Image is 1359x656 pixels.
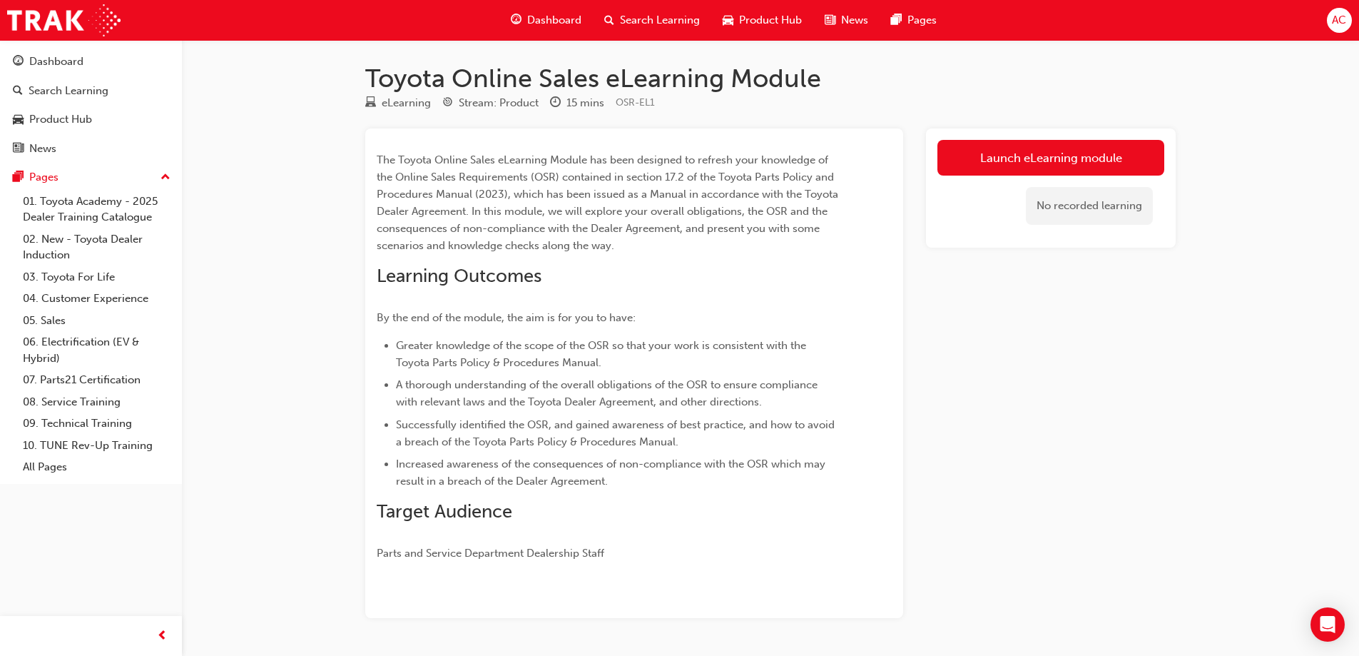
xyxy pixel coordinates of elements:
img: Trak [7,4,121,36]
span: pages-icon [891,11,902,29]
h1: Toyota Online Sales eLearning Module [365,63,1176,94]
div: Dashboard [29,54,83,70]
div: Type [365,94,431,112]
span: search-icon [13,85,23,98]
button: AC [1327,8,1352,33]
a: Search Learning [6,78,176,104]
div: Stream [442,94,539,112]
button: Pages [6,164,176,191]
a: All Pages [17,456,176,478]
a: 04. Customer Experience [17,288,176,310]
a: Dashboard [6,49,176,75]
span: guage-icon [511,11,521,29]
a: 05. Sales [17,310,176,332]
span: guage-icon [13,56,24,69]
a: Product Hub [6,106,176,133]
span: Successfully identified the OSR, and gained awareness of best practice, and how to avoid a breach... [396,418,838,448]
a: car-iconProduct Hub [711,6,813,35]
span: Learning resource code [616,96,655,109]
a: 07. Parts21 Certification [17,369,176,391]
span: news-icon [13,143,24,156]
span: A thorough understanding of the overall obligations of the OSR to ensure compliance with relevant... [396,378,820,408]
span: Increased awareness of the consequences of non-compliance with the OSR which may result in a brea... [396,458,828,488]
span: By the end of the module, the aim is for you to have: [377,311,636,324]
span: AC [1332,12,1346,29]
div: Product Hub [29,111,92,128]
a: search-iconSearch Learning [593,6,711,35]
span: news-icon [825,11,835,29]
span: target-icon [442,97,453,110]
span: Target Audience [377,500,512,523]
span: Pages [907,12,937,29]
span: The Toyota Online Sales eLearning Module has been designed to refresh your knowledge of the Onlin... [377,153,841,252]
span: Greater knowledge of the scope of the OSR so that your work is consistent with the Toyota Parts P... [396,339,809,369]
a: 02. New - Toyota Dealer Induction [17,228,176,266]
a: news-iconNews [813,6,880,35]
a: 08. Service Training [17,391,176,413]
div: Open Intercom Messenger [1310,607,1345,642]
div: Pages [29,169,58,186]
span: Learning Outcomes [377,265,541,287]
div: Search Learning [29,83,108,99]
a: pages-iconPages [880,6,948,35]
span: car-icon [13,113,24,126]
button: DashboardSearch LearningProduct HubNews [6,46,176,164]
div: 15 mins [566,95,604,111]
span: car-icon [723,11,733,29]
span: News [841,12,868,29]
span: prev-icon [157,627,168,645]
a: 10. TUNE Rev-Up Training [17,435,176,457]
div: No recorded learning [1026,187,1153,225]
div: News [29,141,56,157]
span: learningResourceType_ELEARNING-icon [365,97,376,110]
span: search-icon [604,11,614,29]
a: Launch eLearning module [937,140,1164,176]
a: 09. Technical Training [17,413,176,435]
span: Product Hub [739,12,802,29]
span: Search Learning [620,12,700,29]
span: up-icon [161,168,170,187]
a: News [6,136,176,162]
a: 01. Toyota Academy - 2025 Dealer Training Catalogue [17,191,176,228]
a: 03. Toyota For Life [17,266,176,288]
span: pages-icon [13,171,24,184]
a: guage-iconDashboard [499,6,593,35]
span: Dashboard [527,12,581,29]
div: Duration [550,94,604,112]
div: Stream: Product [459,95,539,111]
div: eLearning [382,95,431,111]
span: clock-icon [550,97,561,110]
span: Parts and Service Department Dealership Staff [377,547,604,560]
a: 06. Electrification (EV & Hybrid) [17,331,176,369]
